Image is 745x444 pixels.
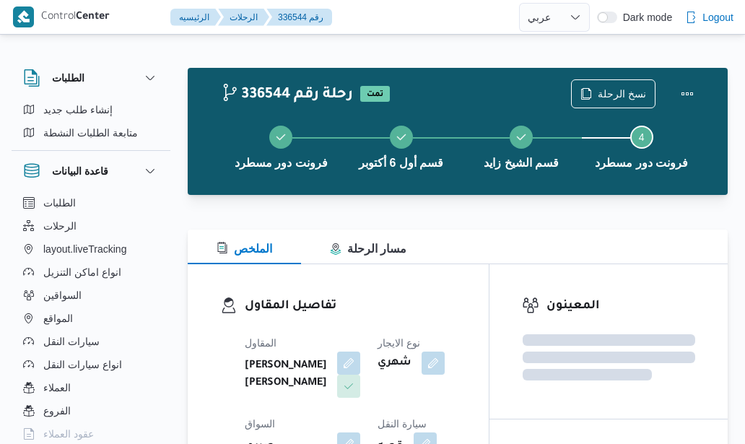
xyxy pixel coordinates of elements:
span: مسار الرحلة [330,243,406,255]
button: انواع اماكن التنزيل [17,261,165,284]
button: العملاء [17,376,165,399]
button: متابعة الطلبات النشطة [17,121,165,144]
span: إنشاء طلب جديد [43,101,113,118]
button: الفروع [17,399,165,422]
button: فرونت دور مسطرد [221,108,341,183]
span: سيارة النقل [378,418,427,430]
button: إنشاء طلب جديد [17,98,165,121]
span: Logout [702,9,733,26]
svg: Step 2 is complete [396,131,407,143]
button: انواع سيارات النقل [17,353,165,376]
button: الرئيسيه [170,9,221,26]
span: سيارات النقل [43,333,100,350]
b: شهري [378,354,411,372]
span: فرونت دور مسطرد [235,154,328,172]
button: المواقع [17,307,165,330]
button: السواقين [17,284,165,307]
button: قسم أول 6 أكتوبر [341,108,462,183]
span: المواقع [43,310,73,327]
button: نسخ الرحلة [571,79,655,108]
span: المقاول [245,337,276,349]
button: Actions [673,79,702,108]
button: الرحلات [17,214,165,238]
button: قاعدة البيانات [23,162,159,180]
b: تمت [367,90,383,99]
span: الملخص [217,243,272,255]
span: العملاء [43,379,71,396]
b: Center [76,12,110,23]
h3: قاعدة البيانات [52,162,108,180]
button: 336544 رقم [266,9,332,26]
svg: Step 3 is complete [515,131,527,143]
span: Dark mode [617,12,672,23]
button: Logout [679,3,739,32]
span: layout.liveTracking [43,240,126,258]
button: الطلبات [17,191,165,214]
svg: Step 1 is complete [275,131,287,143]
span: 4 [639,131,645,143]
span: انواع اماكن التنزيل [43,264,121,281]
span: نوع الايجار [378,337,420,349]
span: تمت [360,86,390,102]
h2: 336544 رحلة رقم [221,86,353,105]
h3: المعينون [546,297,695,316]
button: قسم الشيخ زايد [461,108,582,183]
span: قسم أول 6 أكتوبر [359,154,443,172]
button: الرحلات [218,9,269,26]
span: نسخ الرحلة [598,85,646,103]
h3: الطلبات [52,69,84,87]
span: السواق [245,418,275,430]
b: [PERSON_NAME] [PERSON_NAME] [245,357,327,392]
button: سيارات النقل [17,330,165,353]
span: انواع سيارات النقل [43,356,122,373]
img: X8yXhbKr1z7QwAAAABJRU5ErkJggg== [13,6,34,27]
span: عقود العملاء [43,425,94,443]
span: متابعة الطلبات النشطة [43,124,138,142]
span: الطلبات [43,194,76,212]
span: الرحلات [43,217,77,235]
span: فرونت دور مسطرد [595,154,688,172]
span: قسم الشيخ زايد [484,154,559,172]
h3: تفاصيل المقاول [245,297,456,316]
div: الطلبات [12,98,170,150]
button: فرونت دور مسطرد [582,108,702,183]
span: السواقين [43,287,82,304]
span: الفروع [43,402,71,419]
button: الطلبات [23,69,159,87]
button: layout.liveTracking [17,238,165,261]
